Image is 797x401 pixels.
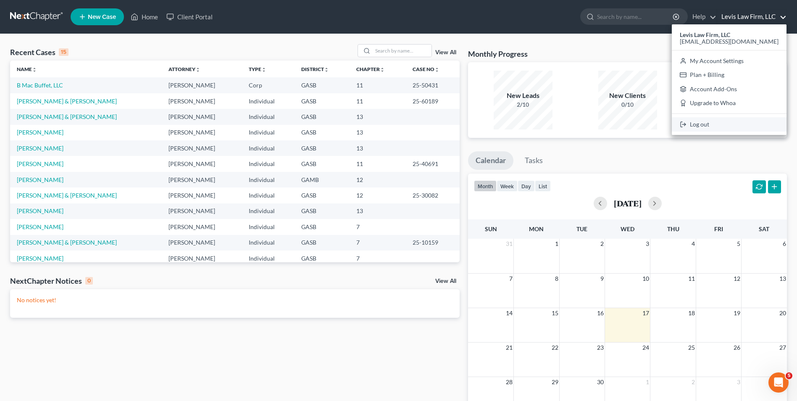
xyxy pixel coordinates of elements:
td: GASB [295,187,350,203]
a: Case Nounfold_more [413,66,439,72]
span: 31 [505,239,513,249]
td: 13 [350,203,406,219]
a: [PERSON_NAME] & [PERSON_NAME] [17,192,117,199]
a: Help [688,9,716,24]
td: [PERSON_NAME] [162,219,242,235]
span: 1 [554,239,559,249]
span: 2 [600,239,605,249]
div: 15 [59,48,68,56]
i: unfold_more [195,67,200,72]
button: list [535,180,551,192]
a: Client Portal [162,9,217,24]
a: [PERSON_NAME] [17,176,63,183]
td: Corp [242,77,295,93]
td: [PERSON_NAME] [162,235,242,251]
a: Attorneyunfold_more [168,66,200,72]
td: [PERSON_NAME] [162,172,242,187]
div: 2/10 [494,100,552,109]
input: Search by name... [373,45,431,57]
span: Tue [576,225,587,232]
span: 13 [779,274,787,284]
a: Calendar [468,151,513,170]
td: 25-50431 [406,77,460,93]
span: Sun [485,225,497,232]
td: 13 [350,109,406,124]
a: [PERSON_NAME] [17,223,63,230]
i: unfold_more [324,67,329,72]
span: 22 [551,343,559,353]
a: [PERSON_NAME] [17,255,63,262]
span: 11 [687,274,696,284]
span: 6 [782,239,787,249]
a: [PERSON_NAME] & [PERSON_NAME] [17,98,117,105]
a: [PERSON_NAME] [17,207,63,214]
td: [PERSON_NAME] [162,109,242,124]
td: [PERSON_NAME] [162,93,242,109]
td: 25-30082 [406,187,460,203]
a: Levis Law Firm, LLC [717,9,786,24]
span: Wed [621,225,634,232]
span: 3 [736,377,741,387]
td: GASB [295,156,350,171]
span: 4 [691,239,696,249]
div: 0/10 [598,100,657,109]
td: 11 [350,77,406,93]
span: 8 [554,274,559,284]
button: day [518,180,535,192]
span: 24 [642,343,650,353]
td: Individual [242,93,295,109]
td: 25-10159 [406,235,460,251]
td: [PERSON_NAME] [162,125,242,140]
span: 25 [687,343,696,353]
td: Individual [242,235,295,251]
div: Recent Cases [10,47,68,57]
span: 12 [733,274,741,284]
div: New Clients [598,91,657,100]
span: 5 [736,239,741,249]
span: Thu [667,225,679,232]
i: unfold_more [434,67,439,72]
span: 16 [596,308,605,318]
td: Individual [242,109,295,124]
a: [PERSON_NAME] & [PERSON_NAME] [17,113,117,120]
a: Plan + Billing [672,68,786,82]
span: 1 [645,377,650,387]
div: New Leads [494,91,552,100]
i: unfold_more [32,67,37,72]
span: 30 [596,377,605,387]
td: 7 [350,251,406,266]
td: 25-40691 [406,156,460,171]
div: NextChapter Notices [10,276,93,286]
span: 21 [505,343,513,353]
td: Individual [242,187,295,203]
p: No notices yet! [17,296,453,304]
a: Home [126,9,162,24]
a: Districtunfold_more [301,66,329,72]
td: Individual [242,203,295,219]
a: [PERSON_NAME] [17,129,63,136]
td: GASB [295,93,350,109]
td: GASB [295,125,350,140]
td: 12 [350,187,406,203]
td: [PERSON_NAME] [162,187,242,203]
td: 25-60189 [406,93,460,109]
a: View All [435,278,456,284]
td: [PERSON_NAME] [162,203,242,219]
a: [PERSON_NAME] [17,160,63,167]
span: 7 [508,274,513,284]
i: unfold_more [261,67,266,72]
a: [PERSON_NAME] & [PERSON_NAME] [17,239,117,246]
a: Log out [672,117,786,132]
span: 28 [505,377,513,387]
span: 2 [691,377,696,387]
a: View All [435,50,456,55]
a: [PERSON_NAME] [17,145,63,152]
td: GASB [295,109,350,124]
button: week [497,180,518,192]
span: Sat [759,225,769,232]
span: 14 [505,308,513,318]
td: GASB [295,140,350,156]
td: GASB [295,77,350,93]
span: 26 [733,343,741,353]
a: Typeunfold_more [249,66,266,72]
